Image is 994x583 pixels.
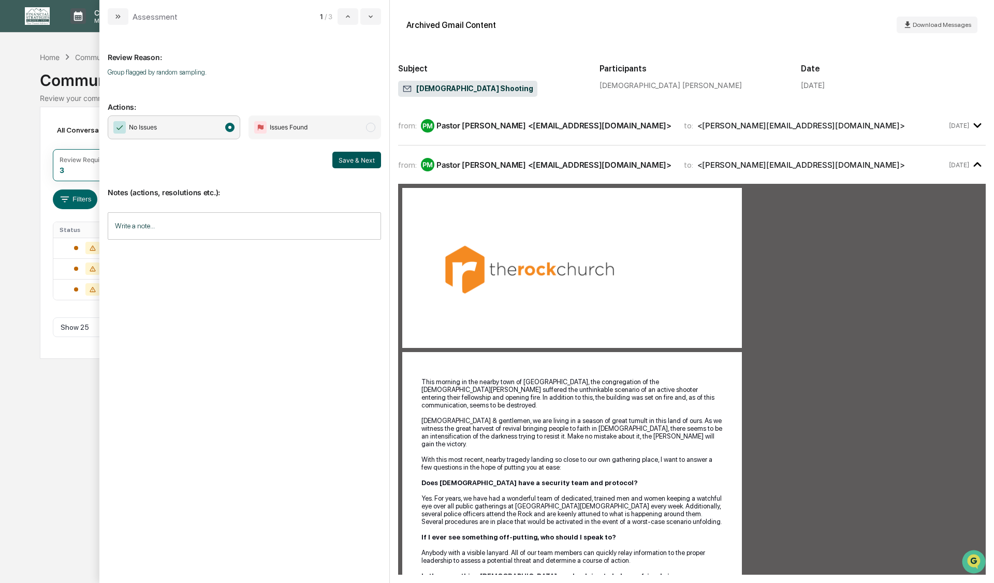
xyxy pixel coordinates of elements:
p: Notes (actions, resolutions etc.): [108,176,381,197]
div: 3 [60,166,64,174]
span: • [86,169,90,177]
div: Review Required [60,156,109,164]
button: Start new chat [176,82,188,95]
div: <[PERSON_NAME][EMAIL_ADDRESS][DOMAIN_NAME]> [697,160,905,170]
span: [PERSON_NAME] [32,169,84,177]
span: Attestations [85,212,128,222]
span: If I ever see something off-putting, who should I speak to? [421,533,616,541]
span: Issues Found [270,122,308,133]
button: Filters [53,190,98,209]
p: How can we help? [10,22,188,38]
button: Download Messages [897,17,977,33]
span: 1 [320,12,323,21]
img: Jack Rasmussen [10,131,27,148]
div: 🖐️ [10,213,19,221]
div: We're offline, we'll be back soon [47,90,147,98]
a: 🔎Data Lookup [6,227,69,246]
h2: Participants [600,64,784,74]
button: See all [160,113,188,125]
div: [DEMOGRAPHIC_DATA] [PERSON_NAME] [600,81,784,90]
p: Manage Tasks [86,17,138,24]
span: from: [398,160,417,170]
span: [DEMOGRAPHIC_DATA] & gentlemen, we are living in a season of great tumult in this land of ours. A... [421,417,722,448]
p: Review Reason: [108,40,381,62]
span: Yes. For years, we have had a wonderful team of dedicated, trained men and women keeping a watchf... [421,494,722,526]
div: Start new chat [47,79,170,90]
span: / 3 [325,12,335,21]
div: Pastor [PERSON_NAME] <[EMAIL_ADDRESS][DOMAIN_NAME]> [436,160,671,170]
span: from: [398,121,417,130]
a: 🖐️Preclearance [6,208,71,226]
img: 1746055101610-c473b297-6a78-478c-a979-82029cc54cd1 [21,169,29,178]
span: Anybody with a visible lanyard. All of our team members can quickly relay information to the prop... [421,549,705,564]
a: Powered byPylon [73,256,125,265]
span: [PERSON_NAME] [32,141,84,149]
div: Home [40,53,60,62]
div: Archived Gmail Content [406,20,496,30]
a: 🗄️Attestations [71,208,133,226]
img: 1746055101610-c473b297-6a78-478c-a979-82029cc54cd1 [10,79,29,98]
time: Sunday, September 28, 2025 at 2:03:02 PM [949,161,969,169]
span: This morning in the nearby town of [GEOGRAPHIC_DATA], the congregation of the [DEMOGRAPHIC_DATA][... [421,378,714,409]
span: With this most recent, nearby tragedy landing so close to our own gathering place, I want to answ... [421,456,712,471]
img: logo [25,7,50,25]
span: to: [684,160,693,170]
time: Sunday, September 28, 2025 at 2:03:01 PM [949,122,969,129]
span: No Issues [129,122,157,133]
span: Pylon [103,257,125,265]
img: 1746055101610-c473b297-6a78-478c-a979-82029cc54cd1 [21,141,29,150]
span: Preclearance [21,212,67,222]
div: Communications Archive [75,53,159,62]
span: Download Messages [913,21,971,28]
img: Flag [254,121,267,134]
span: to: [684,121,693,130]
iframe: Open customer support [961,549,989,577]
button: Save & Next [332,152,381,168]
div: Review your communication records across channels [40,94,954,103]
div: PM [421,119,434,133]
div: <[PERSON_NAME][EMAIL_ADDRESS][DOMAIN_NAME]> [697,121,905,130]
span: [DATE] [92,169,113,177]
div: All Conversations [53,122,131,138]
h2: Date [801,64,986,74]
div: [DATE] [801,81,825,90]
span: [DATE] [92,141,113,149]
p: Calendar [86,8,138,17]
div: Assessment [133,12,178,22]
div: Pastor [PERSON_NAME] <[EMAIL_ADDRESS][DOMAIN_NAME]> [436,121,671,130]
span: Does [DEMOGRAPHIC_DATA] have a security team and protocol? [421,479,638,487]
img: 8933085812038_c878075ebb4cc5468115_72.jpg [22,79,40,98]
th: Status [53,222,121,238]
div: Past conversations [10,115,69,123]
img: Checkmark [113,121,126,134]
span: • [86,141,90,149]
h2: Subject [398,64,583,74]
div: 🔎 [10,232,19,241]
p: Group flagged by random sampling. [108,68,381,76]
span: Data Lookup [21,231,65,242]
img: Jack Rasmussen [10,159,27,176]
span: [DEMOGRAPHIC_DATA] Shooting [402,84,533,94]
p: Actions: [108,90,381,111]
div: PM [421,158,434,171]
div: Communications Archive [40,63,954,90]
div: 🗄️ [75,213,83,221]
